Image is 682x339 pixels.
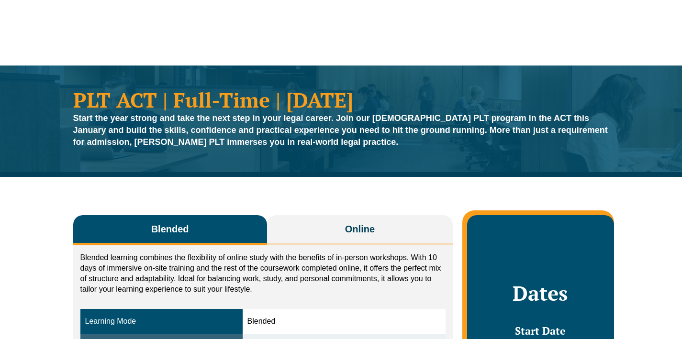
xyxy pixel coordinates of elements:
h1: PLT ACT | Full-Time | [DATE] [73,89,609,110]
div: Blended [247,316,441,327]
p: Blended learning combines the flexibility of online study with the benefits of in-person workshop... [80,252,446,295]
div: Learning Mode [85,316,238,327]
span: Blended [151,222,189,236]
strong: Start the year strong and take the next step in your legal career. Join our [DEMOGRAPHIC_DATA] PL... [73,113,608,147]
span: Online [345,222,375,236]
span: Start Date [515,324,566,338]
h2: Dates [477,281,604,305]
